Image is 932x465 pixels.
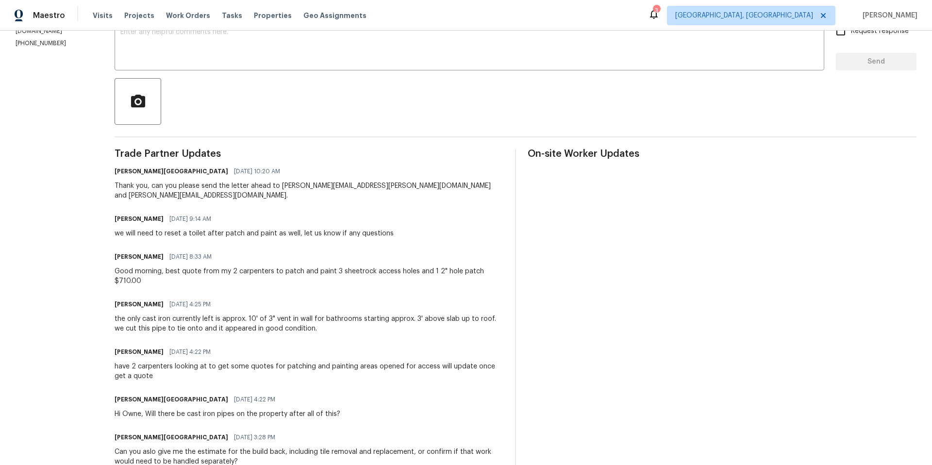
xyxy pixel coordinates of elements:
span: Maestro [33,11,65,20]
span: [DATE] 4:22 PM [169,347,211,357]
h6: [PERSON_NAME] [115,347,164,357]
div: Good morning, best quote from my 2 carpenters to patch and paint 3 sheetrock access holes and 1 2... [115,266,503,286]
div: have 2 carpenters looking at to get some quotes for patching and painting areas opened for access... [115,362,503,381]
span: Trade Partner Updates [115,149,503,159]
div: 3 [653,6,660,16]
span: [DATE] 4:25 PM [169,299,211,309]
span: [DATE] 9:14 AM [169,214,211,224]
span: [DATE] 3:28 PM [234,432,275,442]
h6: [PERSON_NAME][GEOGRAPHIC_DATA] [115,166,228,176]
span: Projects [124,11,154,20]
span: Tasks [222,12,242,19]
span: Visits [93,11,113,20]
span: Properties [254,11,292,20]
span: Request response [851,26,909,36]
h6: [PERSON_NAME] [115,214,164,224]
span: [DATE] 4:22 PM [234,395,275,404]
div: Hi Owne, Will there be cast iron pipes on the property after all of this? [115,409,340,419]
span: [GEOGRAPHIC_DATA], [GEOGRAPHIC_DATA] [675,11,813,20]
h6: [PERSON_NAME][GEOGRAPHIC_DATA] [115,432,228,442]
div: we will need to reset a toilet after patch and paint as well, let us know if any questions [115,229,394,238]
span: Geo Assignments [303,11,366,20]
p: [PHONE_NUMBER] [16,39,91,48]
h6: [PERSON_NAME][GEOGRAPHIC_DATA] [115,395,228,404]
h6: [PERSON_NAME] [115,299,164,309]
div: Thank you, can you please send the letter ahead to [PERSON_NAME][EMAIL_ADDRESS][PERSON_NAME][DOMA... [115,181,503,200]
span: [PERSON_NAME] [859,11,917,20]
h6: [PERSON_NAME] [115,252,164,262]
span: [DATE] 8:33 AM [169,252,212,262]
span: Work Orders [166,11,210,20]
div: the only cast iron currently left is approx. 10' of 3" vent in wall for bathrooms starting approx... [115,314,503,333]
span: [DATE] 10:20 AM [234,166,280,176]
span: On-site Worker Updates [528,149,916,159]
